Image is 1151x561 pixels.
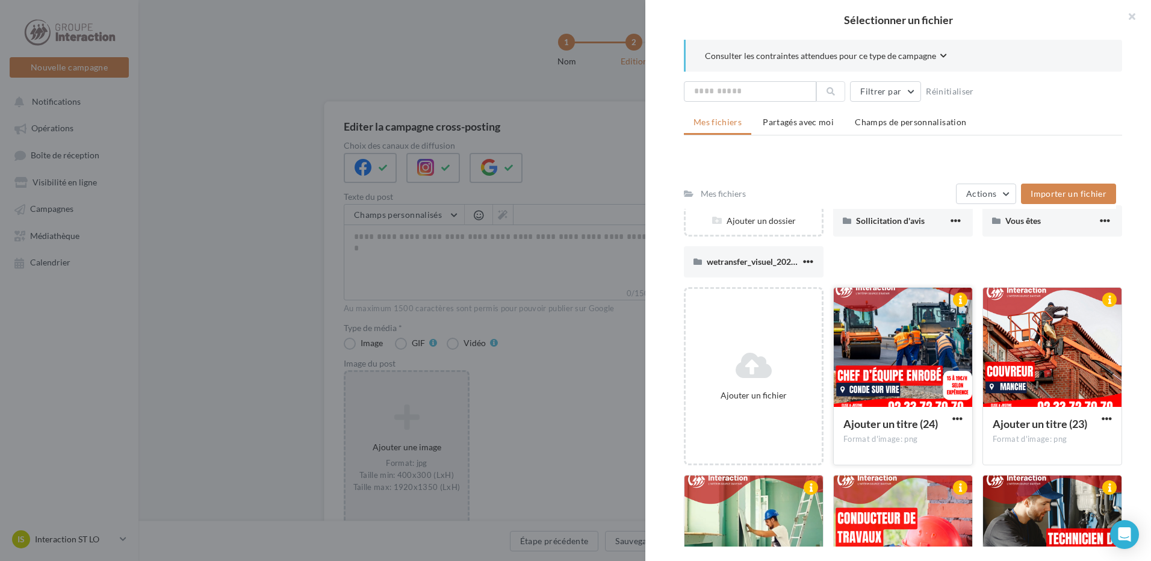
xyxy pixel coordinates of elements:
span: Ajouter un titre (24) [843,417,938,430]
span: Mes fichiers [693,117,742,127]
button: Actions [956,184,1016,204]
span: Ajouter un titre (23) [993,417,1087,430]
button: Réinitialiser [921,84,979,99]
button: Consulter les contraintes attendues pour ce type de campagne [705,49,947,64]
h2: Sélectionner un fichier [665,14,1132,25]
button: Filtrer par [850,81,921,102]
span: Vous êtes [1005,215,1041,226]
div: Ajouter un fichier [690,389,817,401]
span: Sollicitation d'avis [856,215,925,226]
div: Format d'image: png [843,434,963,445]
div: Open Intercom Messenger [1110,520,1139,549]
div: Ajouter un dossier [686,215,822,227]
span: Consulter les contraintes attendues pour ce type de campagne [705,50,936,62]
span: wetransfer_visuel_2024-06-25_1402 [707,256,844,267]
div: Format d'image: png [993,434,1112,445]
div: Mes fichiers [701,188,746,200]
span: Champs de personnalisation [855,117,966,127]
span: Importer un fichier [1031,188,1106,199]
span: Actions [966,188,996,199]
span: Partagés avec moi [763,117,834,127]
button: Importer un fichier [1021,184,1116,204]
